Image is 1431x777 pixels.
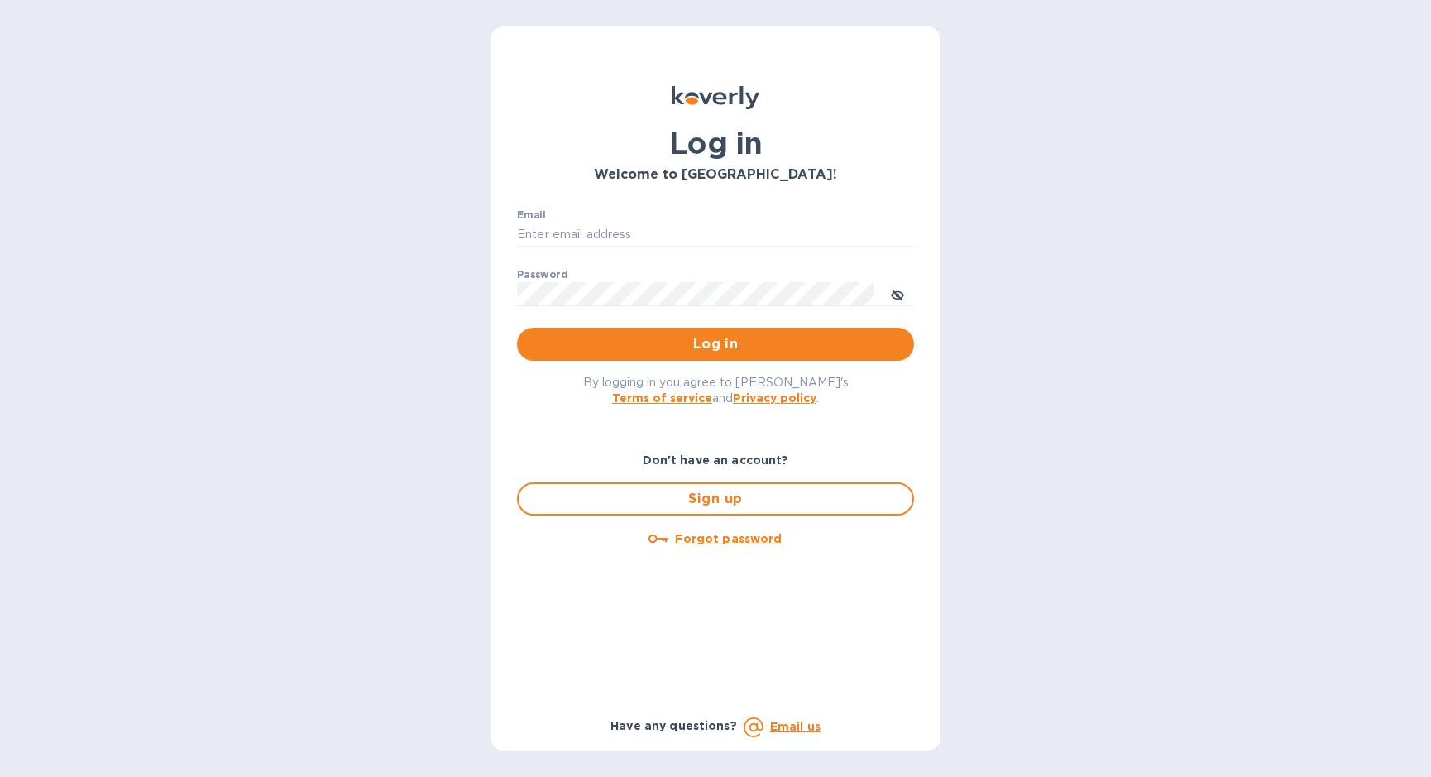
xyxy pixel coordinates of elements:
[517,223,914,247] input: Enter email address
[675,532,782,545] u: Forgot password
[610,719,737,732] b: Have any questions?
[612,391,712,405] a: Terms of service
[672,86,759,109] img: Koverly
[770,720,821,733] a: Email us
[583,376,849,405] span: By logging in you agree to [PERSON_NAME]'s and .
[517,328,914,361] button: Log in
[517,482,914,516] button: Sign up
[517,126,914,161] h1: Log in
[733,391,816,405] a: Privacy policy
[530,334,901,354] span: Log in
[643,453,789,467] b: Don't have an account?
[517,210,546,220] label: Email
[517,270,567,280] label: Password
[881,277,914,310] button: toggle password visibility
[532,489,899,509] span: Sign up
[517,167,914,183] h3: Welcome to [GEOGRAPHIC_DATA]!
